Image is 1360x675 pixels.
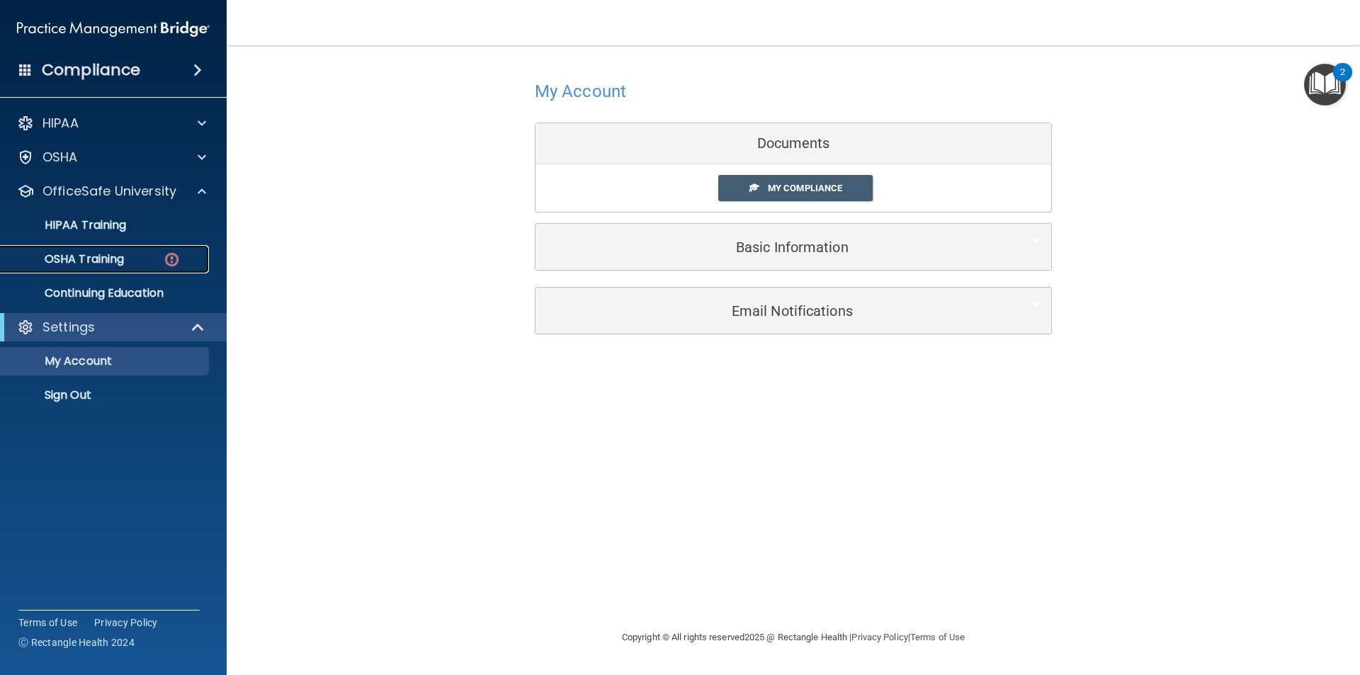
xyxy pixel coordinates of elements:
a: Privacy Policy [851,632,907,642]
a: HIPAA [17,115,206,132]
p: My Account [9,354,203,368]
div: 2 [1340,72,1345,91]
div: Documents [535,123,1051,164]
p: Settings [42,319,95,336]
h4: Compliance [42,60,140,80]
a: Privacy Policy [94,616,158,630]
a: Email Notifications [546,295,1041,327]
a: Terms of Use [18,616,77,630]
h5: Email Notifications [546,303,997,319]
p: HIPAA [42,115,79,132]
p: OSHA [42,149,78,166]
p: Continuing Education [9,286,203,300]
p: OfficeSafe University [42,183,176,200]
span: My Compliance [768,183,842,193]
p: OSHA Training [9,252,124,266]
h4: My Account [535,82,626,101]
img: PMB logo [17,15,210,43]
button: Open Resource Center, 2 new notifications [1304,64,1346,106]
p: Sign Out [9,388,203,402]
a: Settings [17,319,205,336]
p: HIPAA Training [9,218,126,232]
a: OSHA [17,149,206,166]
a: Basic Information [546,231,1041,263]
h5: Basic Information [546,239,997,255]
span: Ⓒ Rectangle Health 2024 [18,635,135,650]
a: OfficeSafe University [17,183,206,200]
div: Copyright © All rights reserved 2025 @ Rectangle Health | | [535,615,1052,660]
img: danger-circle.6113f641.png [163,251,181,268]
a: Terms of Use [910,632,965,642]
